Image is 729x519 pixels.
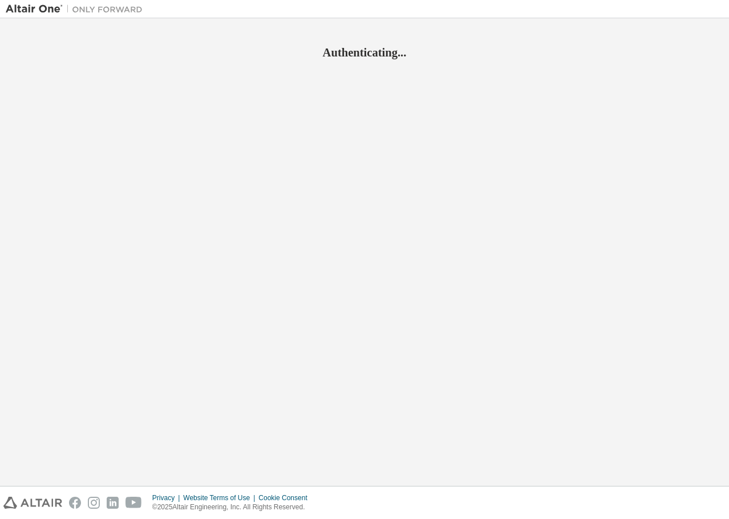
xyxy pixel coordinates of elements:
img: youtube.svg [125,497,142,509]
div: Cookie Consent [258,493,314,502]
h2: Authenticating... [6,45,723,60]
div: Website Terms of Use [183,493,258,502]
img: Altair One [6,3,148,15]
img: altair_logo.svg [3,497,62,509]
div: Privacy [152,493,183,502]
img: instagram.svg [88,497,100,509]
img: facebook.svg [69,497,81,509]
img: linkedin.svg [107,497,119,509]
p: © 2025 Altair Engineering, Inc. All Rights Reserved. [152,502,314,512]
